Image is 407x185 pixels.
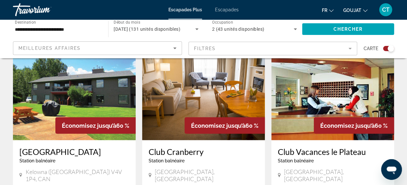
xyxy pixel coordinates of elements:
a: Travorium [13,1,78,18]
span: Fr [322,8,327,13]
img: 6149I01X.jpg [142,37,265,140]
div: 60 % [55,117,136,134]
a: Escapades [215,7,239,12]
span: [DATE] (131 unités disponibles) [114,27,180,32]
span: Occupation [212,20,233,25]
span: Station balnéaire [19,158,55,163]
mat-select: Trier par [18,44,176,52]
span: Économisez jusqu’à [191,122,245,129]
span: Économisez jusqu’à [320,122,375,129]
span: CT [382,6,390,13]
a: Club Vacances le Plateau [278,147,388,156]
span: Station balnéaire [278,158,314,163]
div: 60 % [185,117,265,134]
img: 4877O01X.jpg [271,37,394,140]
button: Changer la langue [322,5,334,15]
img: ii_hpk1.jpg [13,37,136,140]
span: Chercher [333,27,363,32]
span: Carte [364,44,378,53]
span: Économisez jusqu’à [62,122,116,129]
span: Station balnéaire [149,158,185,163]
button: Menu utilisateur [377,3,394,16]
span: Kelowna ([GEOGRAPHIC_DATA]) V4V 1P4, CAN [25,168,129,182]
a: Escapades Plus [168,7,202,12]
span: 2 (43 unités disponibles) [212,27,265,32]
a: Club Cranberry [149,147,258,156]
span: Destination [15,20,36,24]
button: Changer de devise [343,5,367,15]
span: [GEOGRAPHIC_DATA], [GEOGRAPHIC_DATA] [284,168,388,182]
span: Début du mois [114,20,140,25]
iframe: Bouton de lancement de la fenêtre de messagerie [381,159,402,180]
div: 60 % [314,117,394,134]
button: Chercher [302,23,394,35]
span: Meilleures affaires [18,46,81,51]
a: [GEOGRAPHIC_DATA] [19,147,129,156]
span: GOUJAT [343,8,361,13]
button: Filtre [188,41,357,56]
span: [GEOGRAPHIC_DATA], [GEOGRAPHIC_DATA] [155,168,258,182]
